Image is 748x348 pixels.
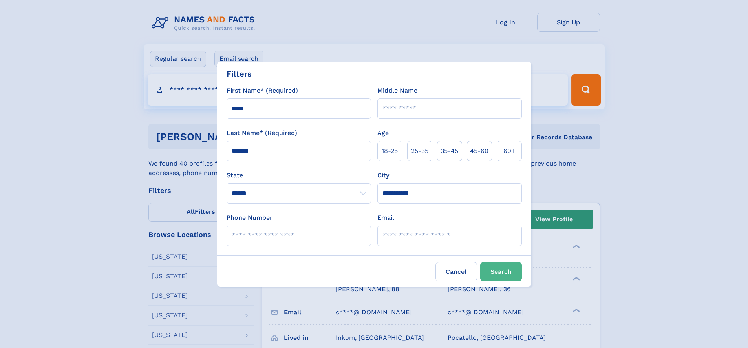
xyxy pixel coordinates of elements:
label: Middle Name [377,86,417,95]
span: 60+ [503,146,515,156]
span: 35‑45 [441,146,458,156]
label: Age [377,128,389,138]
span: 45‑60 [470,146,488,156]
label: City [377,171,389,180]
span: 25‑35 [411,146,428,156]
label: Phone Number [227,213,272,222]
span: 18‑25 [382,146,398,156]
div: Filters [227,68,252,80]
label: Last Name* (Required) [227,128,297,138]
button: Search [480,262,522,281]
label: State [227,171,371,180]
label: First Name* (Required) [227,86,298,95]
label: Email [377,213,394,222]
label: Cancel [435,262,477,281]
